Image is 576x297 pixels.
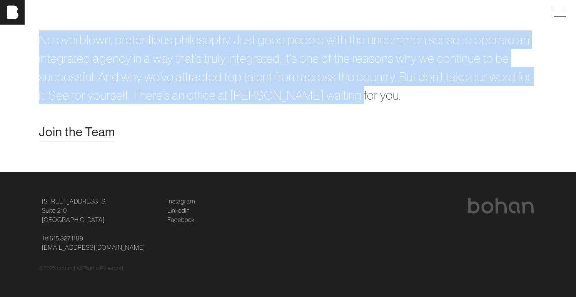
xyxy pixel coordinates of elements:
a: [EMAIL_ADDRESS][DOMAIN_NAME] [42,243,145,252]
a: [STREET_ADDRESS] S.Suite 210[GEOGRAPHIC_DATA] [42,197,107,224]
a: LinkedIn [167,206,190,215]
p: No overblown, pretentious philosophy. Just good people with the uncommon sense to operate an inte... [39,30,538,104]
p: bohan | All Rights Reserved. [57,264,124,272]
a: Facebook [167,215,195,224]
a: Instagram [167,197,195,206]
a: 615.327.1189 [50,234,83,243]
img: bohan logo [467,198,534,214]
p: Tel [42,234,158,252]
div: © 2025 [39,264,538,272]
a: Join the Team [39,123,115,141]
